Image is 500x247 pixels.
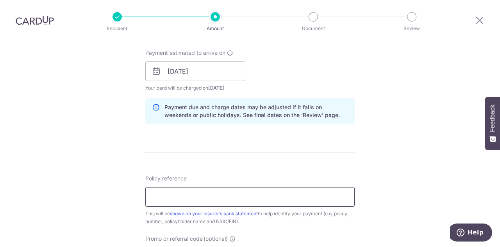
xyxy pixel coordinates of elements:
input: DD / MM / YYYY [145,61,245,81]
div: This will be to help identify your payment (e.g. policy number, policyholder name and NRIC/FIN). [145,210,355,225]
button: Feedback - Show survey [485,97,500,150]
span: Feedback [489,105,496,132]
label: Policy reference [145,175,187,182]
p: Review [383,25,441,32]
span: Payment estimated to arrive on [145,49,225,57]
p: Document [284,25,342,32]
span: Promo or referral code [145,235,203,243]
p: Amount [186,25,244,32]
span: Your card will be charged on [145,84,245,92]
iframe: Opens a widget where you can find more information [450,224,492,243]
a: shown on your insurer’s bank statement [170,211,258,216]
span: [DATE] [208,85,224,91]
span: (optional) [204,235,228,243]
p: Payment due and charge dates may be adjusted if it falls on weekends or public holidays. See fina... [164,103,348,119]
p: Recipient [88,25,146,32]
img: CardUp [16,16,54,25]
